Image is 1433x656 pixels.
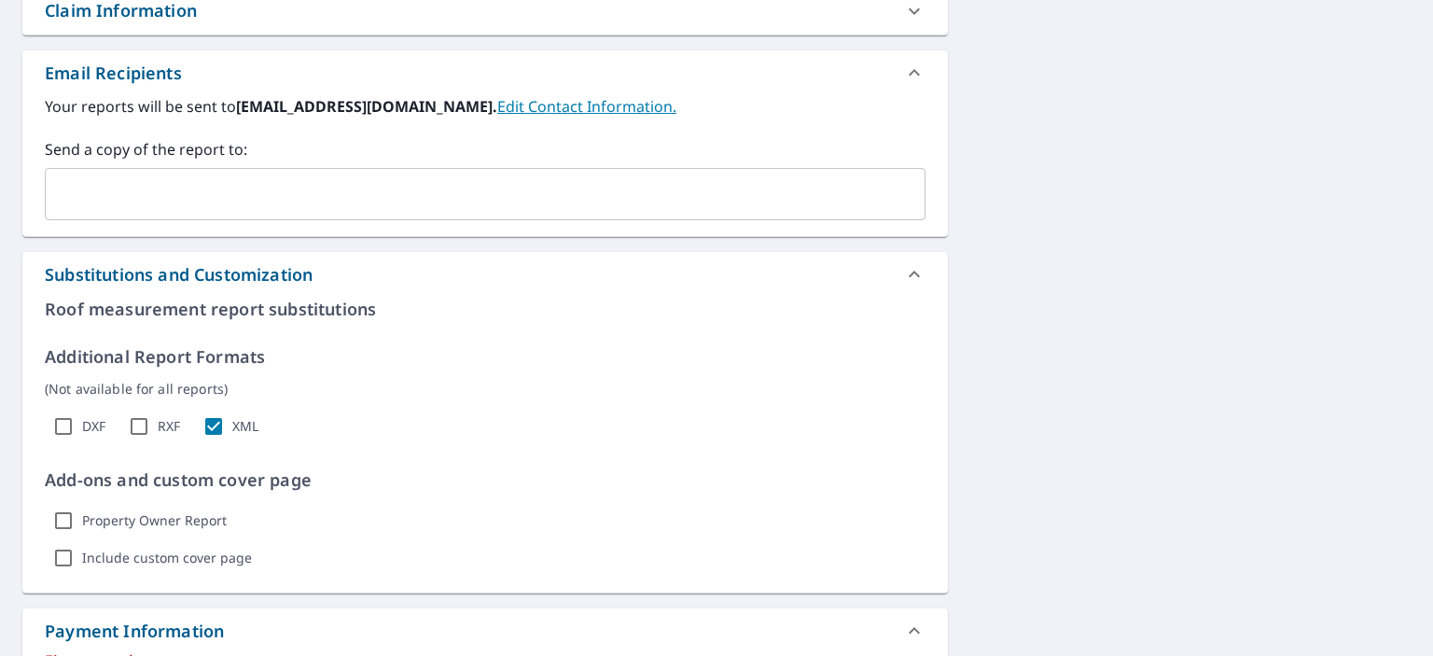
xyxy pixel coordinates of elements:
label: DXF [82,418,105,435]
label: Property Owner Report [82,512,227,529]
label: Send a copy of the report to: [45,138,925,161]
div: Substitutions and Customization [22,252,948,297]
p: (Not available for all reports) [45,379,925,398]
p: Roof measurement report substitutions [45,297,925,322]
label: XML [232,418,258,435]
div: Email Recipients [45,61,182,86]
p: Additional Report Formats [45,344,925,370]
div: Payment Information [22,608,948,653]
div: Payment Information [45,619,231,644]
b: [EMAIL_ADDRESS][DOMAIN_NAME]. [236,96,497,117]
p: Add-ons and custom cover page [45,468,925,493]
label: RXF [158,418,180,435]
label: Include custom cover page [82,550,252,566]
a: EditContactInfo [497,96,676,117]
div: Substitutions and Customization [45,262,313,287]
label: Your reports will be sent to [45,95,925,118]
div: Email Recipients [22,50,948,95]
